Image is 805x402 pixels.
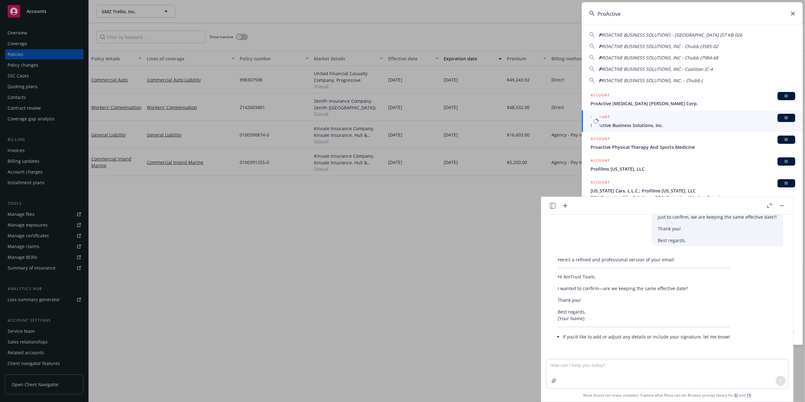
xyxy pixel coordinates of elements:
[558,256,730,263] p: Here’s a refined and professional version of your email:
[591,194,795,201] span: DBA Protective Film Solutions; DBA: Protective Window Coverings
[599,32,602,38] span: P
[591,92,610,100] h5: ACCOUNT
[602,77,703,83] span: ROACTIVE BUSINESS SOLUTIONS, INC. - Chubb (
[599,43,602,49] span: P
[602,66,713,72] span: ROACTIVE BUSINESS SOLUTIONS, INC - Coalition (C-4
[780,115,793,121] span: BI
[599,77,602,83] span: P
[582,110,803,132] a: ACCOUNTBIProActive Business Solutions, Inc.
[582,154,803,176] a: ACCOUNTBIProFilms [US_STATE], LLC
[591,144,795,150] span: Proactive Physical Therapy And Sports Medicine
[582,2,803,25] input: Search...
[591,136,610,143] h5: ACCOUNT
[602,32,742,38] span: ROACTIVE BUSINESS SOLUTIONS - [GEOGRAPHIC_DATA] (57 KB 026
[591,179,610,187] h5: ACCOUNT
[563,332,730,341] li: If you’d like to add or adjust any details or include your signature, let me know!
[602,43,718,49] span: ROACTIVE BUSINESS SOLUTIONS, INC - Chubb (3585-02
[658,225,777,232] p: Thank you!
[582,132,803,154] a: ACCOUNTBIProactive Physical Therapy And Sports Medicine
[591,166,795,172] span: ProFilms [US_STATE], LLC
[780,137,793,143] span: BI
[599,66,602,72] span: P
[558,273,730,280] p: Hi AmTrust Team,
[780,159,793,164] span: BI
[591,187,795,194] span: [US_STATE] Cars, L.L.C.; ProFilms [US_STATE], LLC
[591,100,795,107] span: ProActive [MEDICAL_DATA] [PERSON_NAME] Corp.
[582,88,803,110] a: ACCOUNTBIProActive [MEDICAL_DATA] [PERSON_NAME] Corp.
[599,55,602,61] span: P
[591,157,610,165] h5: ACCOUNT
[558,285,730,292] p: I wanted to confirm—are we keeping the same effective date?
[747,393,751,398] a: TR
[591,122,795,129] span: ProActive Business Solutions, Inc.
[582,176,803,204] a: ACCOUNTBI[US_STATE] Cars, L.L.C.; ProFilms [US_STATE], LLCDBA Protective Film Solutions; DBA: Pro...
[544,389,791,402] span: Nova Assist can make mistakes. Explore what Nova can do: Browse prompt library for and
[558,297,730,303] p: Thank you!
[591,114,610,121] h5: ACCOUNT
[780,93,793,99] span: BI
[658,237,777,244] p: Best regards,
[558,308,730,322] p: Best regards, [Your Name]
[602,55,718,61] span: ROACTIVE BUSINESS SOLUTIONS, INC - Chubb (7984-68
[734,393,738,398] a: BI
[780,180,793,186] span: BI
[658,214,777,220] p: Just to confirm, we are keeping the same effective date?!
